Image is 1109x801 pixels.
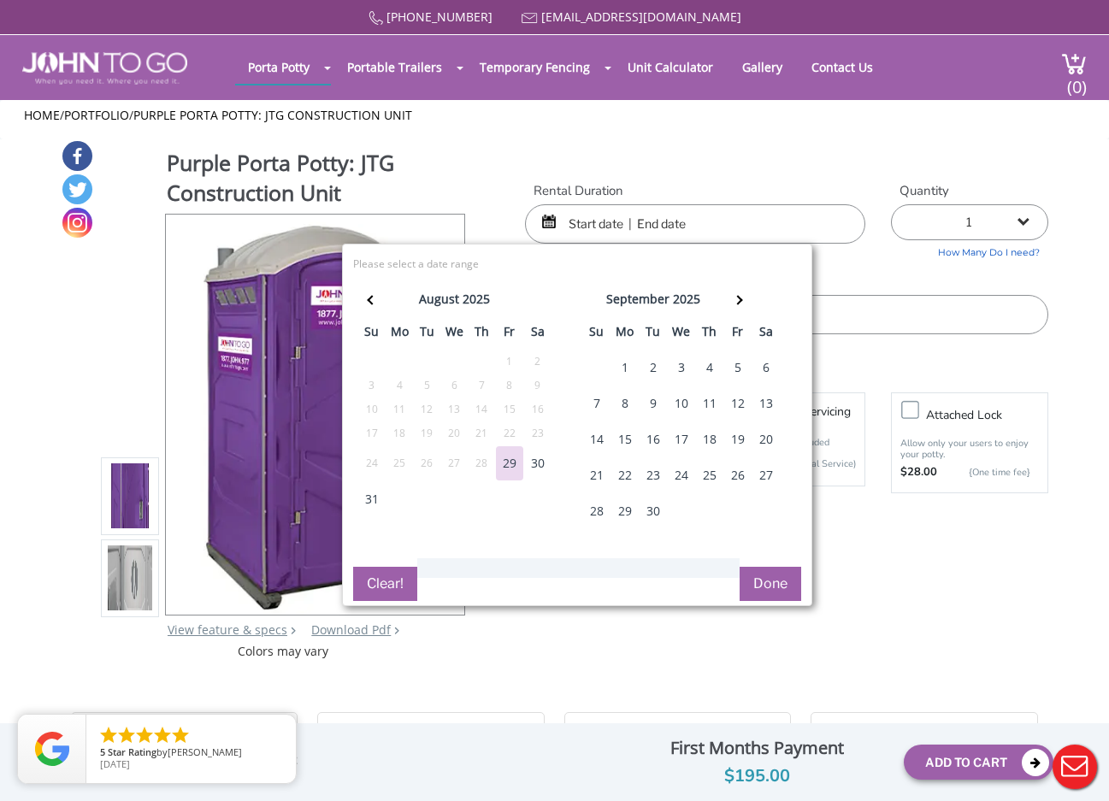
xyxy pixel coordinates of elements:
[358,454,386,473] div: 24
[723,319,752,350] th: fr
[900,438,1039,460] p: Allow only your users to enjoy your potty.
[170,725,191,745] li: 
[24,107,60,123] a: Home
[740,567,801,601] button: Done
[524,424,552,443] div: 23
[62,174,92,204] a: Twitter
[522,13,538,24] img: Mail
[583,494,611,528] div: 28
[496,376,523,395] div: 8
[386,376,413,395] div: 4
[108,377,152,780] img: Product
[611,422,639,456] div: 15
[541,9,741,25] a: [EMAIL_ADDRESS][DOMAIN_NAME]
[640,422,667,456] div: 16
[668,386,695,421] div: 10
[611,350,639,385] div: 1
[98,725,119,745] li: 
[414,400,440,419] div: 12
[524,352,552,371] div: 2
[100,747,282,759] span: by
[419,287,459,311] div: august
[611,319,639,350] th: mo
[724,386,752,421] div: 12
[611,494,639,528] div: 29
[116,725,137,745] li: 
[62,208,92,238] a: Instagram
[441,454,468,473] div: 27
[583,458,611,492] div: 21
[752,386,780,421] div: 13
[22,52,187,85] img: JOHN to go
[696,386,723,421] div: 11
[904,745,1053,780] button: Add To Cart
[394,627,399,634] img: chevron.png
[496,446,523,480] div: 29
[523,319,552,350] th: sa
[696,350,723,385] div: 4
[891,182,1048,200] label: Quantity
[386,454,413,473] div: 25
[413,319,440,350] th: tu
[358,482,386,516] div: 31
[353,257,767,272] div: Please select a date range
[611,386,639,421] div: 8
[496,400,523,419] div: 15
[496,352,523,371] div: 1
[752,458,780,492] div: 27
[334,50,455,84] a: Portable Trailers
[134,725,155,745] li: 
[695,319,723,350] th: th
[168,745,242,758] span: [PERSON_NAME]
[624,733,891,763] div: First Months Payment
[1061,52,1087,75] img: cart a
[469,424,495,443] div: 21
[369,11,383,26] img: Call
[291,627,296,634] img: right arrow icon
[64,107,129,123] a: Portfolio
[673,287,700,311] div: 2025
[24,107,1086,124] ul: / /
[668,350,695,385] div: 3
[496,424,523,443] div: 22
[1067,62,1088,98] span: (0)
[696,458,723,492] div: 25
[640,386,667,421] div: 9
[101,643,466,660] div: Colors may vary
[62,141,92,171] a: Facebook
[441,424,468,443] div: 20
[467,50,603,84] a: Temporary Fencing
[468,319,495,350] th: th
[495,319,523,350] th: fr
[640,494,667,528] div: 30
[900,464,937,481] strong: $28.00
[441,376,468,395] div: 6
[353,567,417,601] button: Clear!
[668,458,695,492] div: 24
[583,422,611,456] div: 14
[463,287,490,311] div: 2025
[891,240,1048,260] a: How Many Do I need?
[133,107,412,123] a: Purple Porta Potty: JTG Construction Unit
[724,350,752,385] div: 5
[108,745,156,758] span: Star Rating
[752,319,780,350] th: sa
[358,424,386,443] div: 17
[440,319,468,350] th: we
[469,400,495,419] div: 14
[615,50,726,84] a: Unit Calculator
[640,350,667,385] div: 2
[167,148,466,212] h1: Purple Porta Potty: JTG Construction Unit
[524,400,552,419] div: 16
[152,725,173,745] li: 
[525,182,865,200] label: Rental Duration
[108,295,152,698] img: Product
[100,745,105,758] span: 5
[386,424,413,443] div: 18
[441,400,468,419] div: 13
[235,50,322,84] a: Porta Potty
[35,732,69,766] img: Review Rating
[1041,733,1109,801] button: Live Chat
[188,215,442,617] img: Product
[729,50,795,84] a: Gallery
